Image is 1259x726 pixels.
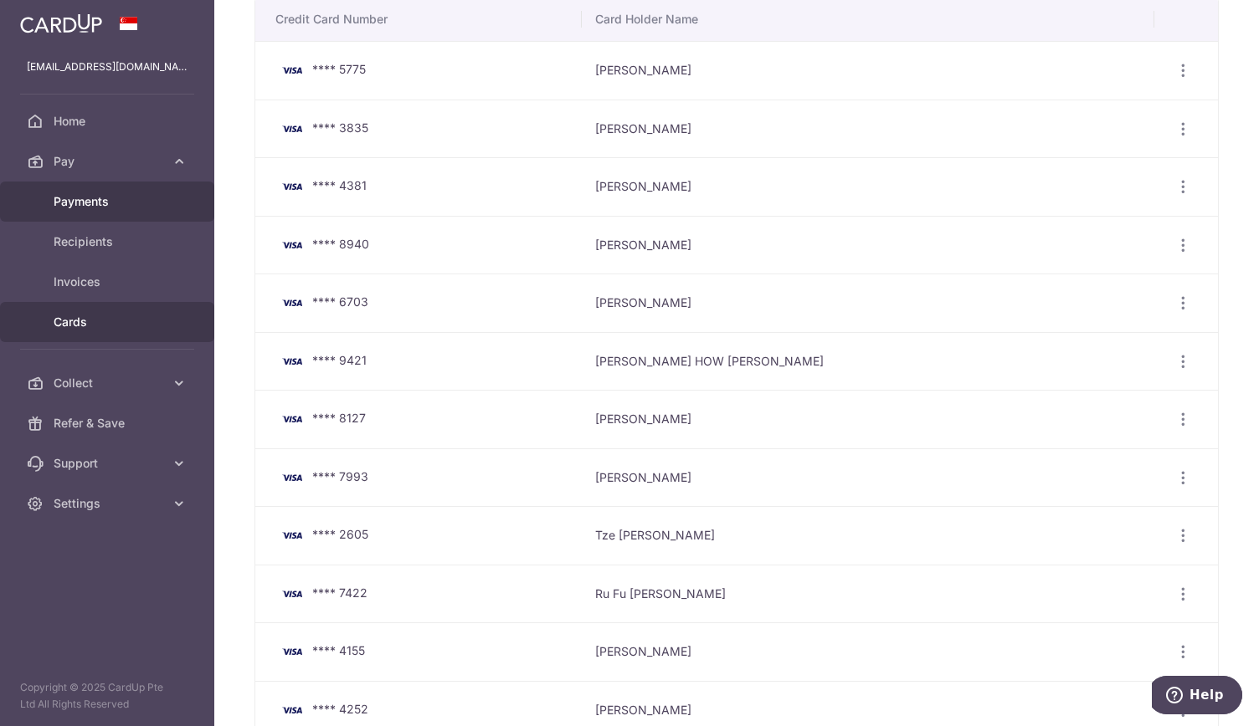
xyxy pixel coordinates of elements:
span: Pay [54,153,164,170]
td: [PERSON_NAME] [582,157,1154,216]
span: Invoices [54,274,164,290]
img: Bank Card [275,409,309,429]
td: [PERSON_NAME] [582,216,1154,274]
img: Bank Card [275,584,309,604]
td: Tze [PERSON_NAME] [582,506,1154,565]
img: Bank Card [275,351,309,371]
span: Home [54,113,164,130]
img: CardUp [20,13,102,33]
td: [PERSON_NAME] [582,274,1154,332]
img: Bank Card [275,642,309,662]
span: Support [54,455,164,472]
td: [PERSON_NAME] [582,622,1154,681]
td: [PERSON_NAME] [582,390,1154,448]
span: Cards [54,314,164,330]
span: Settings [54,495,164,512]
td: [PERSON_NAME] [582,100,1154,158]
span: Recipients [54,233,164,250]
td: Ru Fu [PERSON_NAME] [582,565,1154,623]
span: Collect [54,375,164,391]
img: Bank Card [275,700,309,720]
span: Refer & Save [54,415,164,432]
img: Bank Card [275,235,309,255]
td: [PERSON_NAME] [582,448,1154,507]
img: Bank Card [275,60,309,80]
iframe: Opens a widget where you can find more information [1152,676,1242,718]
td: [PERSON_NAME] [582,41,1154,100]
img: Bank Card [275,293,309,313]
p: [EMAIL_ADDRESS][DOMAIN_NAME] [27,59,188,75]
img: Bank Card [275,468,309,488]
img: Bank Card [275,119,309,139]
img: Bank Card [275,525,309,545]
span: Payments [54,193,164,210]
span: Help [38,12,72,27]
td: [PERSON_NAME] HOW [PERSON_NAME] [582,332,1154,391]
img: Bank Card [275,176,309,197]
